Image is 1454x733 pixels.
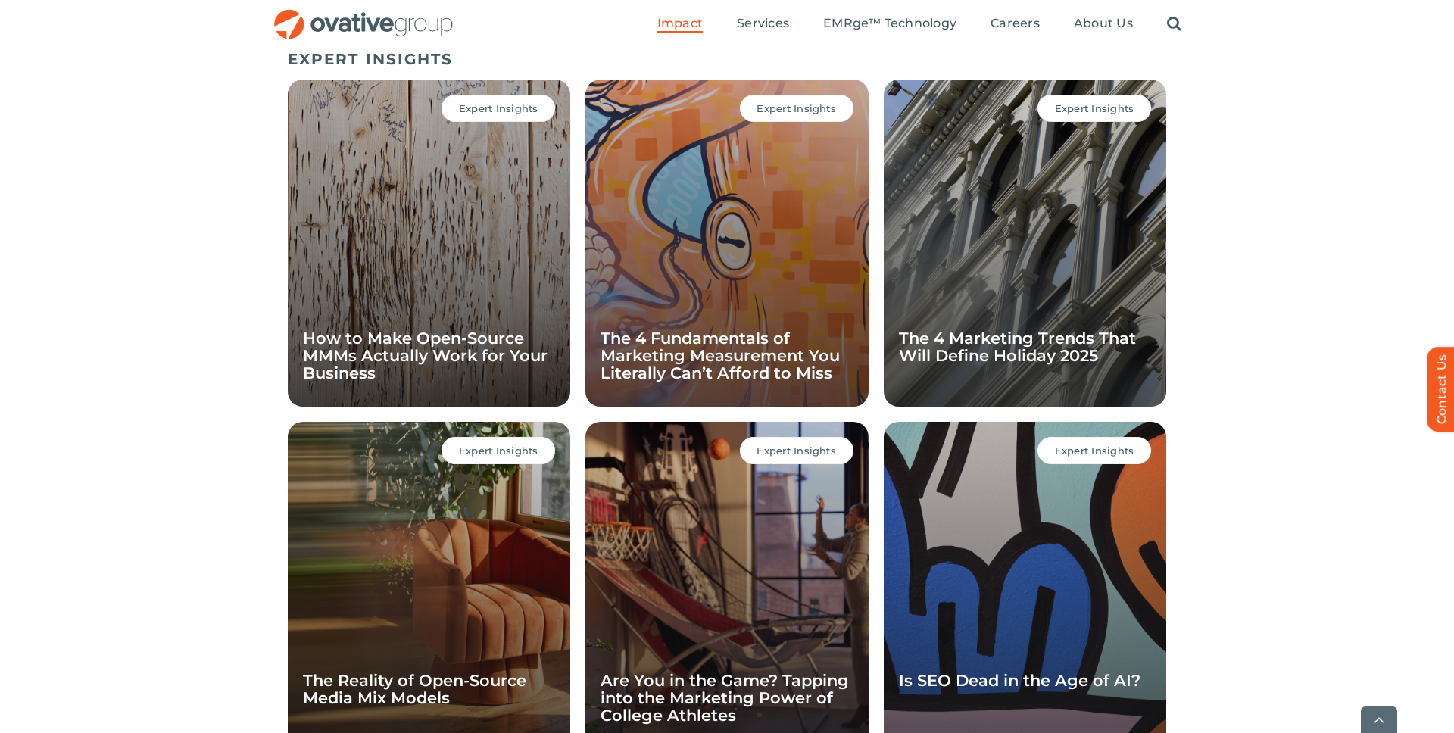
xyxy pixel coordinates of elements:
span: EMRge™ Technology [823,16,956,31]
a: The 4 Fundamentals of Marketing Measurement You Literally Can’t Afford to Miss [601,329,840,382]
a: Services [737,16,789,33]
a: OG_Full_horizontal_RGB [273,8,454,22]
a: How to Make Open-Source MMMs Actually Work for Your Business [303,329,548,382]
a: Is SEO Dead in the Age of AI? [899,671,1140,690]
a: EMRge™ Technology [823,16,956,33]
span: Impact [657,16,703,31]
span: About Us [1074,16,1133,31]
span: Careers [991,16,1040,31]
h5: EXPERT INSIGHTS [288,50,1166,68]
a: Impact [657,16,703,33]
a: The 4 Marketing Trends That Will Define Holiday 2025 [899,329,1136,365]
a: The Reality of Open-Source Media Mix Models [303,671,526,707]
span: Services [737,16,789,31]
a: Are You in the Game? Tapping into the Marketing Power of College Athletes [601,671,849,725]
a: About Us [1074,16,1133,33]
a: Careers [991,16,1040,33]
a: Search [1167,16,1181,33]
